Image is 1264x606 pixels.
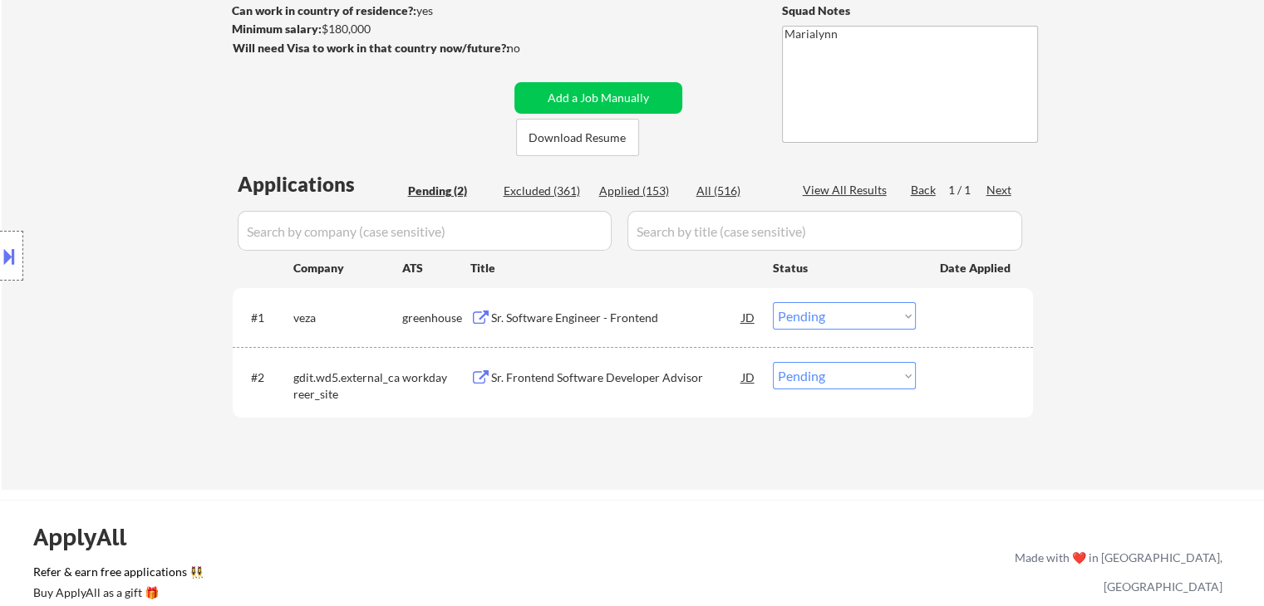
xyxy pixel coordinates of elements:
[232,21,509,37] div: $180,000
[491,369,742,386] div: Sr. Frontend Software Developer Advisor
[470,260,757,276] div: Title
[408,183,491,199] div: Pending (2)
[599,183,682,199] div: Applied (153)
[740,362,757,392] div: JD
[986,182,1013,198] div: Next
[232,22,322,36] strong: Minimum salary:
[293,369,402,402] div: gdit.wd5.external_career_site
[803,182,892,198] div: View All Results
[33,584,199,604] a: Buy ApplyAll as a gift 🎁
[740,302,757,332] div: JD
[948,182,986,198] div: 1 / 1
[402,310,470,326] div: greenhouse
[504,183,587,199] div: Excluded (361)
[696,183,780,199] div: All (516)
[507,40,554,56] div: no
[33,523,145,551] div: ApplyAll
[33,566,667,584] a: Refer & earn free applications 👯‍♀️
[627,211,1022,251] input: Search by title (case sensitive)
[402,260,470,276] div: ATS
[293,260,402,276] div: Company
[514,82,682,114] button: Add a Job Manually
[232,3,416,17] strong: Can work in country of residence?:
[940,260,1013,276] div: Date Applied
[232,2,504,19] div: yes
[238,211,612,251] input: Search by company (case sensitive)
[491,310,742,326] div: Sr. Software Engineer - Frontend
[782,2,1038,19] div: Squad Notes
[516,119,639,156] button: Download Resume
[911,182,937,198] div: Back
[1008,543,1222,601] div: Made with ❤️ in [GEOGRAPHIC_DATA], [GEOGRAPHIC_DATA]
[233,41,509,55] strong: Will need Visa to work in that country now/future?:
[33,587,199,599] div: Buy ApplyAll as a gift 🎁
[293,310,402,326] div: veza
[773,252,916,282] div: Status
[238,174,402,194] div: Applications
[402,369,470,386] div: workday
